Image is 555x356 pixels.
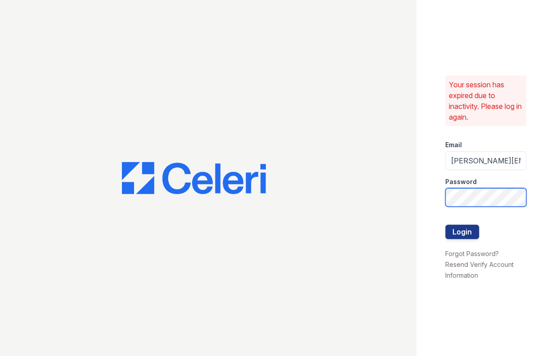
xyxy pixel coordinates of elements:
[445,177,477,186] label: Password
[449,79,523,122] p: Your session has expired due to inactivity. Please log in again.
[122,162,266,194] img: CE_Logo_Blue-a8612792a0a2168367f1c8372b55b34899dd931a85d93a1a3d3e32e68fde9ad4.png
[445,140,462,149] label: Email
[445,225,479,239] button: Login
[445,261,514,279] a: Resend Verify Account Information
[445,250,499,257] a: Forgot Password?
